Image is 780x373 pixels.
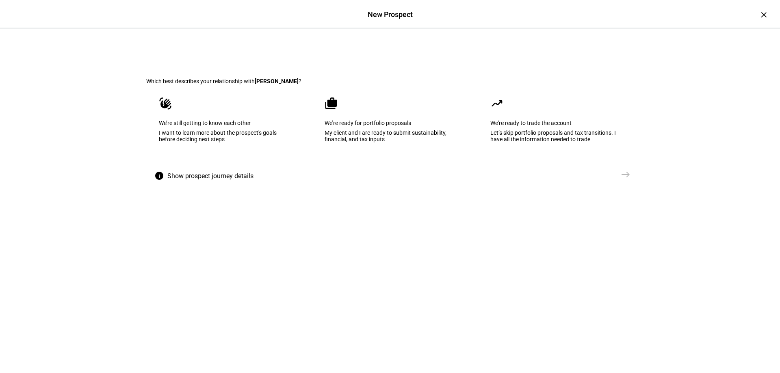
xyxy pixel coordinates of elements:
div: My client and I are ready to submit sustainability, financial, and tax inputs [325,129,455,142]
eth-mega-radio-button: We’re still getting to know each other [146,84,302,166]
mat-icon: info [154,171,164,181]
div: We're ready to trade the account [490,120,621,126]
div: × [757,8,770,21]
div: I want to learn more about the prospect's goals before deciding next steps [159,129,290,142]
span: Show prospect journey details [167,166,253,186]
b: [PERSON_NAME] [255,78,299,84]
eth-mega-radio-button: We're ready to trade the account [478,84,634,166]
div: Let’s skip portfolio proposals and tax transitions. I have all the information needed to trade [490,129,621,142]
mat-icon: cases [325,97,338,110]
eth-mega-radio-button: We’re ready for portfolio proposals [312,84,468,166]
button: Show prospect journey details [146,166,265,186]
mat-icon: moving [490,97,503,110]
div: We’re ready for portfolio proposals [325,120,455,126]
div: We’re still getting to know each other [159,120,290,126]
mat-icon: waving_hand [159,97,172,110]
div: Which best describes your relationship with ? [146,78,634,84]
